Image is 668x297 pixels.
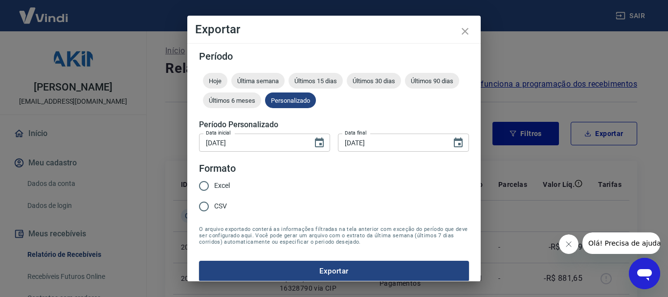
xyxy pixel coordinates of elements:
[195,23,473,35] h4: Exportar
[265,97,316,104] span: Personalizado
[199,226,469,245] span: O arquivo exportado conterá as informações filtradas na tela anterior com exceção do período que ...
[214,201,227,211] span: CSV
[289,73,343,89] div: Últimos 15 dias
[345,129,367,137] label: Data final
[199,134,306,152] input: DD/MM/YYYY
[310,133,329,153] button: Choose date, selected date is 12 de set de 2025
[405,77,459,85] span: Últimos 90 dias
[338,134,445,152] input: DD/MM/YYYY
[6,7,82,15] span: Olá! Precisa de ajuda?
[448,133,468,153] button: Choose date, selected date is 17 de set de 2025
[203,73,227,89] div: Hoje
[203,77,227,85] span: Hoje
[629,258,660,289] iframe: Botão para abrir a janela de mensagens
[265,92,316,108] div: Personalizado
[206,129,231,137] label: Data inicial
[199,261,469,281] button: Exportar
[347,77,401,85] span: Últimos 30 dias
[231,77,285,85] span: Última semana
[231,73,285,89] div: Última semana
[347,73,401,89] div: Últimos 30 dias
[203,92,261,108] div: Últimos 6 meses
[582,232,660,254] iframe: Mensagem da empresa
[199,51,469,61] h5: Período
[199,161,236,176] legend: Formato
[405,73,459,89] div: Últimos 90 dias
[199,120,469,130] h5: Período Personalizado
[559,234,579,254] iframe: Fechar mensagem
[453,20,477,43] button: close
[289,77,343,85] span: Últimos 15 dias
[203,97,261,104] span: Últimos 6 meses
[214,181,230,191] span: Excel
